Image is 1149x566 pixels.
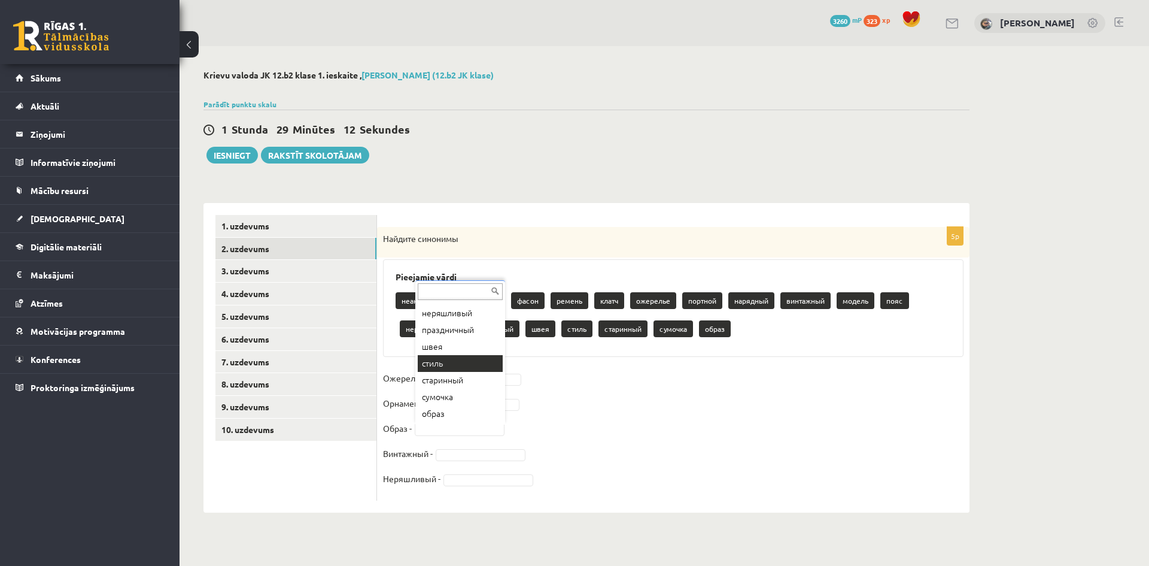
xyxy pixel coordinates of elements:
div: старинный [418,372,503,389]
div: образ [418,405,503,422]
div: швея [418,338,503,355]
div: неряшливый [418,305,503,322]
div: праздничный [418,322,503,338]
div: сумочка [418,389,503,405]
div: стиль [418,355,503,372]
